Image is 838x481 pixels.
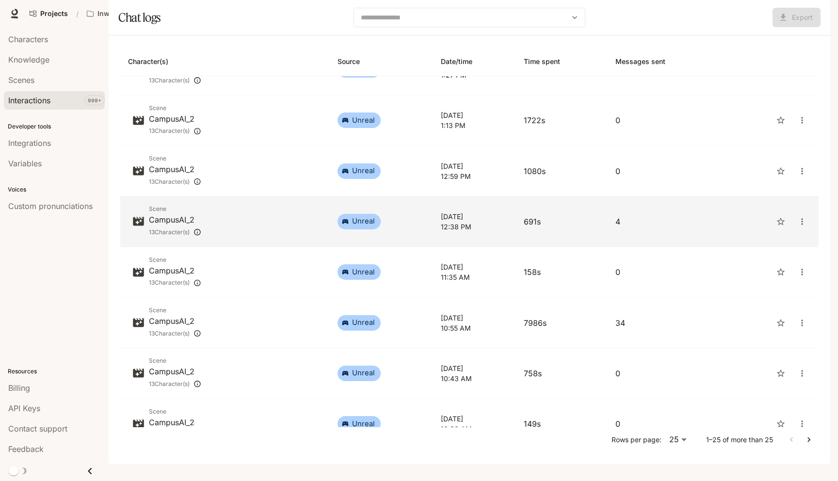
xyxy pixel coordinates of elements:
[97,10,152,18] p: Inworld AI Demos kamil
[346,216,381,226] span: unreal
[149,76,190,85] span: 13 Character(s)
[615,317,715,329] p: 34
[441,272,508,282] p: 11:35 AM
[149,177,190,187] span: 13 Character(s)
[149,255,201,265] span: Scene
[149,204,201,214] span: Scene
[149,327,201,340] div: AI Gym Guide, AI Alfred von Cache, Anna Oshee, Business Advisor, AI Gynvael Qbit, AI Mary Hidden,...
[346,166,381,176] span: unreal
[800,431,818,449] button: Go to next page
[346,318,381,328] span: unreal
[346,419,381,429] span: unreal
[149,366,201,377] p: CampusAI_2
[149,417,201,428] p: CampusAI_2
[149,74,201,87] div: AI Gym Guide, AI Alfred von Cache, Anna Oshee, Business Advisor, AI Gynvael Qbit, AI Mary Hidden,...
[149,276,201,289] div: AI Gym Guide, AI Alfred von Cache, Anna Oshee, Business Advisor, AI Gynvael Qbit, AI Mary Hidden,...
[149,356,201,366] span: Scene
[441,110,508,120] p: [DATE]
[615,368,715,379] p: 0
[149,329,190,338] span: 13 Character(s)
[793,213,811,230] button: close
[149,125,201,138] div: AI Gym Guide, AI Alfred von Cache, Anna Oshee, Business Advisor, AI Gynvael Qbit, AI Mary Hidden,...
[524,114,600,126] p: 1722s
[441,414,508,424] p: [DATE]
[615,216,715,227] p: 4
[118,8,161,27] h1: Chat logs
[441,211,508,222] p: [DATE]
[40,10,68,18] span: Projects
[793,365,811,382] button: close
[612,435,661,445] p: Rows per page:
[346,115,381,126] span: unreal
[772,162,790,180] button: Favorite
[441,323,508,333] p: 10:55 AM
[793,314,811,332] button: close
[793,263,811,281] button: close
[524,165,600,177] p: 1080s
[441,171,508,181] p: 12:59 PM
[441,222,508,232] p: 12:38 PM
[149,175,201,188] div: AI Gym Guide, AI Alfred von Cache, Anna Oshee, Business Advisor, AI Gynvael Qbit, AI Mary Hidden,...
[25,4,72,23] a: Go to projects
[149,103,201,113] span: Scene
[793,162,811,180] button: close
[772,213,790,230] button: Favorite
[149,407,201,417] span: Scene
[615,418,715,430] p: 0
[772,263,790,281] button: Favorite
[524,266,600,278] p: 158s
[441,161,508,171] p: [DATE]
[149,377,201,390] div: AI Gym Guide, AI Alfred von Cache, Anna Oshee, Business Advisor, AI Gynvael Qbit, AI Mary Hidden,...
[149,113,201,125] p: CampusAI_2
[615,266,715,278] p: 0
[441,363,508,373] p: [DATE]
[441,313,508,323] p: [DATE]
[149,379,190,389] span: 13 Character(s)
[149,265,201,276] p: CampusAI_2
[72,9,82,19] div: /
[149,225,201,239] div: AI Gym Guide, AI Alfred von Cache, Anna Oshee, Business Advisor, AI Gynvael Qbit, AI Mary Hidden,...
[524,368,600,379] p: 758s
[772,314,790,332] button: Favorite
[441,373,508,384] p: 10:43 AM
[149,278,190,288] span: 13 Character(s)
[149,126,190,136] span: 13 Character(s)
[149,214,201,225] p: CampusAI_2
[149,305,201,315] span: Scene
[706,435,773,445] p: 1–25 of more than 25
[615,165,715,177] p: 0
[149,154,201,163] span: Scene
[793,415,811,433] button: close
[149,163,201,175] p: CampusAI_2
[82,4,167,23] button: Open workspace menu
[441,120,508,130] p: 1:13 PM
[793,112,811,129] button: close
[524,216,600,227] p: 691s
[615,114,715,126] p: 0
[441,424,508,434] p: 10:30 AM
[773,12,821,21] span: Coming soon
[772,365,790,382] button: Favorite
[665,432,691,448] div: 25
[346,368,381,378] span: unreal
[346,267,381,277] span: unreal
[524,317,600,329] p: 7986s
[772,112,790,129] button: Favorite
[149,227,190,237] span: 13 Character(s)
[441,262,508,272] p: [DATE]
[568,11,581,24] button: Open
[149,315,201,327] p: CampusAI_2
[772,415,790,433] button: Favorite
[524,418,600,430] p: 149s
